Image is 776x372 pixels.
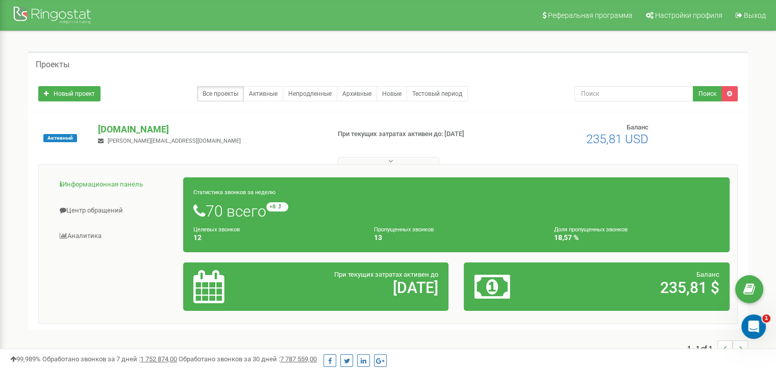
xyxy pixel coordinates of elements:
iframe: Intercom live chat [741,314,766,339]
span: Обработано звонков за 30 дней : [179,355,317,363]
span: 235,81 USD [586,132,648,146]
nav: ... [687,330,748,366]
input: Поиск [574,86,693,101]
h4: 13 [374,234,539,242]
span: Активный [43,134,77,142]
a: Архивные [337,86,377,101]
span: Реферальная программа [548,11,633,19]
span: Выход [744,11,766,19]
span: 99,989% [10,355,41,363]
h4: 18,57 % [554,234,719,242]
p: При текущих затратах активен до: [DATE] [338,129,501,139]
span: Баланс [627,123,648,131]
u: 1 752 874,00 [140,355,177,363]
h2: 235,81 $ [561,279,719,296]
span: Баланс [696,271,719,278]
a: Непродленные [283,86,337,101]
span: [PERSON_NAME][EMAIL_ADDRESS][DOMAIN_NAME] [108,138,241,144]
h2: [DATE] [280,279,438,296]
p: [DOMAIN_NAME] [98,123,321,136]
small: Доля пропущенных звонков [554,226,628,233]
span: Обработано звонков за 7 дней : [42,355,177,363]
h4: 12 [193,234,359,242]
span: Настройки профиля [655,11,722,19]
a: Информационная панель [46,172,184,197]
small: Статистика звонков за неделю [193,189,276,196]
a: Центр обращений [46,198,184,223]
span: 1 [762,314,770,323]
a: Новый проект [38,86,101,101]
a: Активные [243,86,283,101]
a: Все проекты [197,86,244,101]
h5: Проекты [36,60,69,69]
h1: 70 всего [193,202,719,220]
small: Целевых звонков [193,226,240,233]
span: 1 - 1 of 1 [687,340,717,356]
a: Аналитика [46,224,184,249]
span: При текущих затратах активен до [334,271,438,278]
u: 7 787 559,00 [280,355,317,363]
small: Пропущенных звонков [374,226,434,233]
button: Поиск [693,86,722,101]
small: +8 [266,202,288,211]
a: Тестовый период [407,86,468,101]
a: Новые [377,86,407,101]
